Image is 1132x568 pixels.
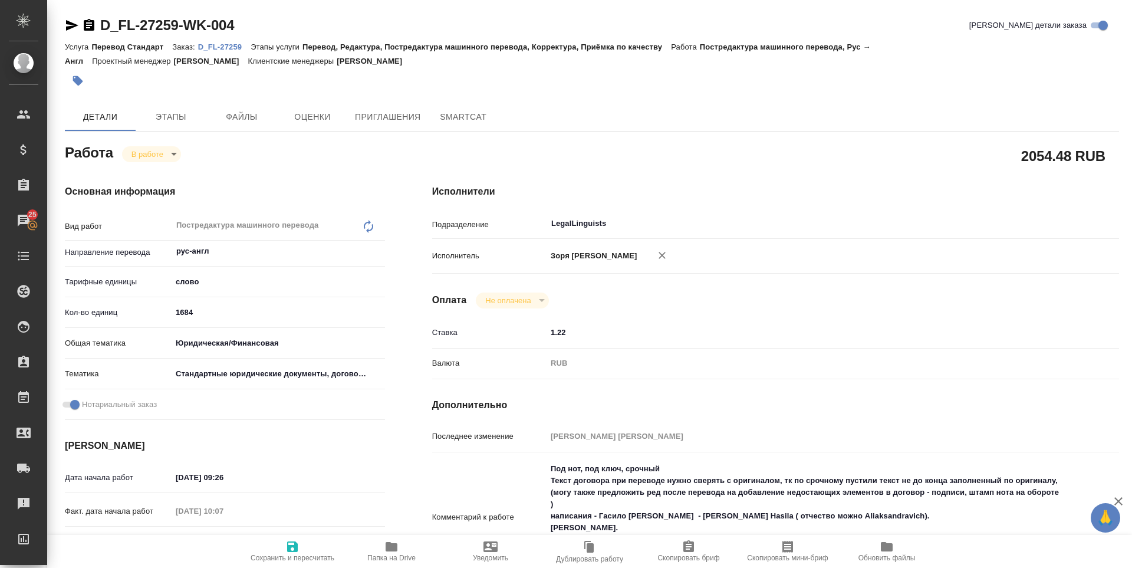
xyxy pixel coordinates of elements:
[476,293,548,308] div: В работе
[547,428,1062,445] input: Пустое поле
[367,554,416,562] span: Папка на Drive
[65,505,172,517] p: Факт. дата начала работ
[432,357,547,369] p: Валюта
[82,399,157,411] span: Нотариальный заказ
[72,110,129,124] span: Детали
[172,533,275,550] input: ✎ Введи что-нибудь
[540,535,639,568] button: Дублировать работу
[172,42,198,51] p: Заказ:
[1021,146,1105,166] h2: 2054.48 RUB
[435,110,492,124] span: SmartCat
[91,42,172,51] p: Перевод Стандарт
[649,242,675,268] button: Удалить исполнителя
[65,439,385,453] h4: [PERSON_NAME]
[482,296,534,306] button: Не оплачена
[251,42,302,51] p: Этапы услуги
[65,368,172,380] p: Тематика
[432,219,547,231] p: Подразделение
[248,57,337,65] p: Клиентские менеджеры
[172,272,385,292] div: слово
[243,535,342,568] button: Сохранить и пересчитать
[747,554,828,562] span: Скопировать мини-бриф
[639,535,738,568] button: Скопировать бриф
[432,185,1119,199] h4: Исполнители
[284,110,341,124] span: Оценки
[65,185,385,199] h4: Основная информация
[858,554,916,562] span: Обновить файлы
[172,503,275,520] input: Пустое поле
[65,68,91,94] button: Добавить тэг
[1055,222,1058,225] button: Open
[128,149,167,159] button: В работе
[969,19,1087,31] span: [PERSON_NAME] детали заказа
[65,337,172,349] p: Общая тематика
[3,206,44,235] a: 25
[92,57,173,65] p: Проектный менеджер
[355,110,421,124] span: Приглашения
[837,535,936,568] button: Обновить файлы
[432,327,547,339] p: Ставка
[473,554,508,562] span: Уведомить
[122,146,181,162] div: В работе
[65,141,113,162] h2: Работа
[432,293,467,307] h4: Оплата
[21,209,44,221] span: 25
[143,110,199,124] span: Этапы
[172,304,385,321] input: ✎ Введи что-нибудь
[198,42,251,51] p: D_FL-27259
[432,398,1119,412] h4: Дополнительно
[65,42,91,51] p: Услуга
[174,57,248,65] p: [PERSON_NAME]
[547,250,637,262] p: Зоря [PERSON_NAME]
[82,18,96,32] button: Скопировать ссылку
[379,250,381,252] button: Open
[65,18,79,32] button: Скопировать ссылку для ЯМессенджера
[547,324,1062,341] input: ✎ Введи что-нибудь
[172,333,385,353] div: Юридическая/Финансовая
[251,554,334,562] span: Сохранить и пересчитать
[213,110,270,124] span: Файлы
[657,554,719,562] span: Скопировать бриф
[65,472,172,484] p: Дата начала работ
[65,307,172,319] p: Кол-во единиц
[547,353,1062,373] div: RUB
[432,250,547,262] p: Исполнитель
[1095,505,1115,530] span: 🙏
[65,276,172,288] p: Тарифные единицы
[1091,503,1120,533] button: 🙏
[738,535,837,568] button: Скопировать мини-бриф
[432,431,547,442] p: Последнее изменение
[441,535,540,568] button: Уведомить
[65,247,172,258] p: Направление перевода
[65,221,172,232] p: Вид работ
[432,511,547,523] p: Комментарий к работе
[302,42,671,51] p: Перевод, Редактура, Постредактура машинного перевода, Корректура, Приёмка по качеству
[556,555,623,563] span: Дублировать работу
[342,535,441,568] button: Папка на Drive
[198,41,251,51] a: D_FL-27259
[172,469,275,486] input: ✎ Введи что-нибудь
[671,42,700,51] p: Работа
[337,57,411,65] p: [PERSON_NAME]
[100,17,234,33] a: D_FL-27259-WK-004
[172,364,385,384] div: Стандартные юридические документы, договоры, уставы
